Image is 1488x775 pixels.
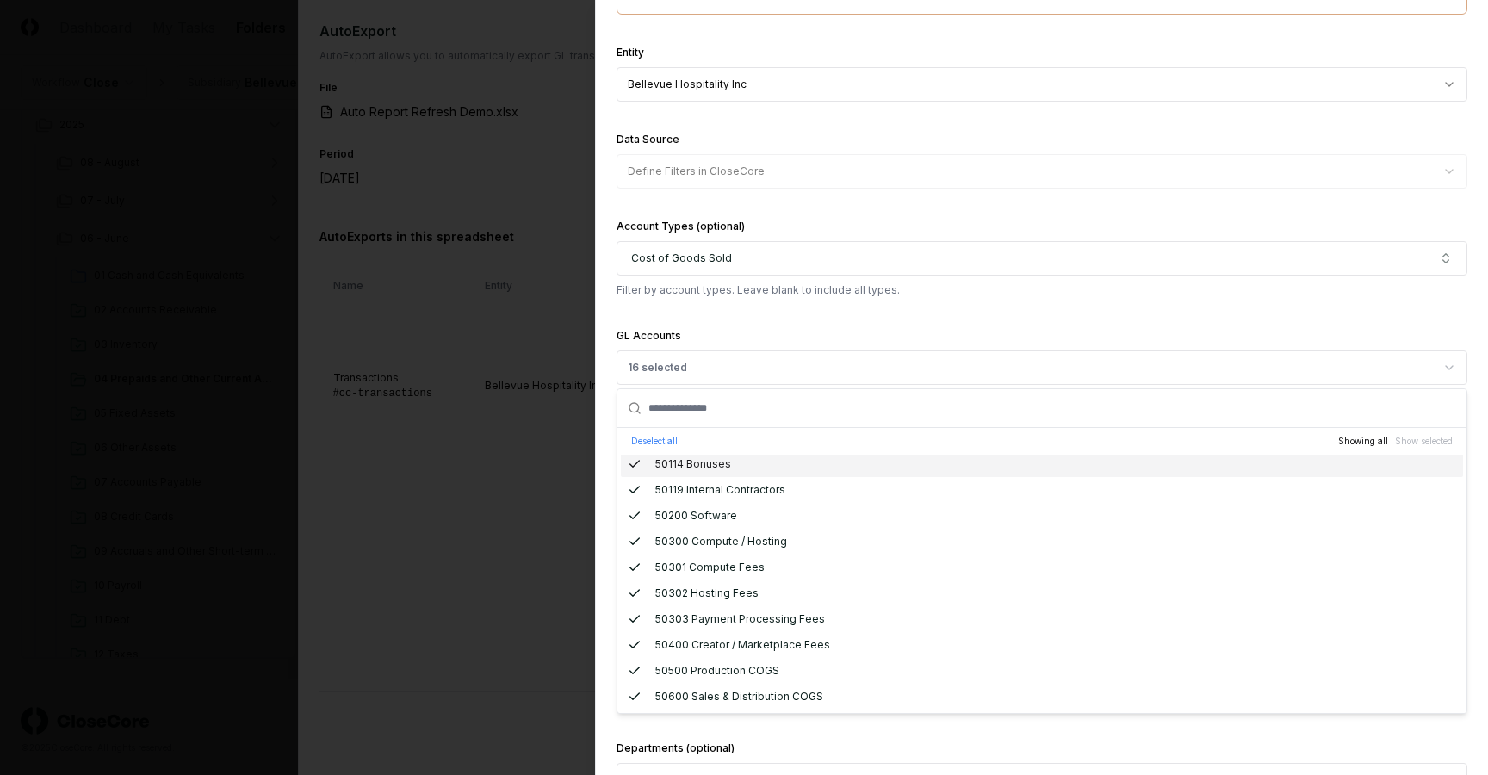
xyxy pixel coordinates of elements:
[1338,436,1388,446] span: Showing all
[655,508,737,524] div: 50200 Software
[631,435,678,448] button: Deselect all
[655,663,779,679] div: 50500 Production COGS
[617,220,745,232] label: Account Types (optional)
[655,689,823,704] div: 50600 Sales & Distribution COGS
[617,350,1467,385] button: 16 selected
[617,46,644,59] label: Entity
[617,455,1466,713] div: Suggestions
[655,456,731,472] div: 50114 Bonuses
[617,741,735,754] label: Departments (optional)
[617,282,1467,298] p: Filter by account types. Leave blank to include all types.
[617,133,679,146] label: Data Source
[1395,435,1453,448] button: Show selected
[655,637,830,653] div: 50400 Creator / Marketplace Fees
[617,329,681,342] label: GL Accounts
[655,560,765,575] div: 50301 Compute Fees
[655,586,759,601] div: 50302 Hosting Fees
[655,611,825,627] div: 50303 Payment Processing Fees
[655,534,787,549] div: 50300 Compute / Hosting
[631,251,732,266] span: Cost of Goods Sold
[655,482,785,498] div: 50119 Internal Contractors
